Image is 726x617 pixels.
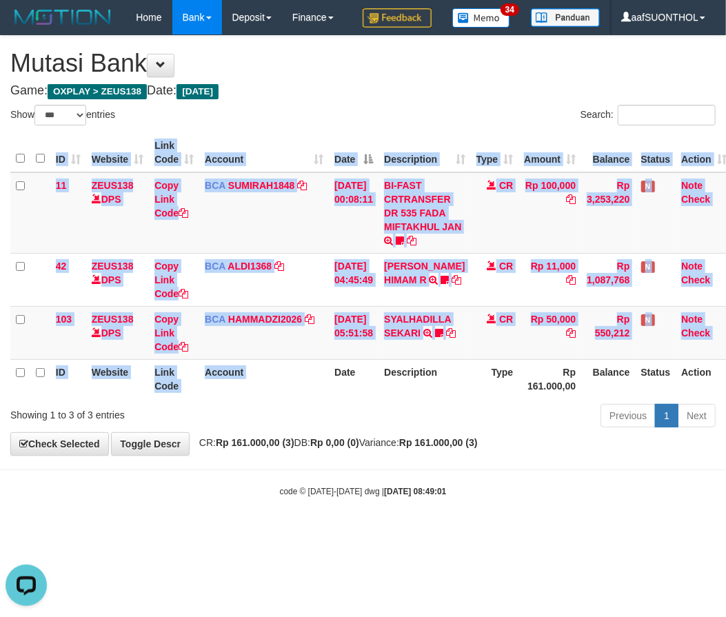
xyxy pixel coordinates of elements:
[518,133,581,172] th: Amount: activate to sort column ascending
[329,172,379,254] td: [DATE] 00:08:11
[581,359,635,398] th: Balance
[499,314,513,325] span: CR
[329,253,379,306] td: [DATE] 04:45:49
[678,404,716,427] a: Next
[363,8,432,28] img: Feedback.jpg
[636,133,676,172] th: Status
[581,133,635,172] th: Balance
[471,359,519,398] th: Type
[56,180,67,191] span: 11
[228,180,294,191] a: SUMIRAH1848
[205,180,225,191] span: BCA
[48,84,147,99] span: OXPLAY > ZEUS138
[384,261,465,285] a: [PERSON_NAME] HIMAM R
[10,50,716,77] h1: Mutasi Bank
[10,84,716,98] h4: Game: Date:
[379,172,470,254] td: BI-FAST CRTRANSFER DR 535 FADA MIFTAKHUL JAN
[566,194,576,205] a: Copy Rp 100,000 to clipboard
[581,172,635,254] td: Rp 3,253,220
[199,133,329,172] th: Account: activate to sort column ascending
[518,253,581,306] td: Rp 11,000
[581,253,635,306] td: Rp 1,087,768
[6,6,47,47] button: Open LiveChat chat widget
[601,404,656,427] a: Previous
[471,133,519,172] th: Type: activate to sort column ascending
[407,235,416,246] a: Copy BI-FAST CRTRANSFER DR 535 FADA MIFTAKHUL JAN to clipboard
[205,314,225,325] span: BCA
[641,314,655,326] span: Has Note
[518,172,581,254] td: Rp 100,000
[56,314,72,325] span: 103
[10,432,109,456] a: Check Selected
[149,133,199,172] th: Link Code: activate to sort column ascending
[177,84,219,99] span: [DATE]
[216,437,294,448] strong: Rp 161.000,00 (3)
[297,180,307,191] a: Copy SUMIRAH1848 to clipboard
[192,437,478,448] span: CR: DB: Variance:
[581,306,635,359] td: Rp 550,212
[92,180,134,191] a: ZEUS138
[305,314,314,325] a: Copy HAMMADZI2026 to clipboard
[566,327,576,338] a: Copy Rp 50,000 to clipboard
[681,180,703,191] a: Note
[566,274,576,285] a: Copy Rp 11,000 to clipboard
[329,306,379,359] td: [DATE] 05:51:58
[655,404,678,427] a: 1
[518,306,581,359] td: Rp 50,000
[329,133,379,172] th: Date: activate to sort column descending
[499,180,513,191] span: CR
[228,261,272,272] a: ALDI1368
[86,133,149,172] th: Website: activate to sort column ascending
[86,172,149,254] td: DPS
[501,3,519,16] span: 34
[681,327,710,338] a: Check
[50,133,86,172] th: ID: activate to sort column ascending
[228,314,302,325] a: HAMMADZI2026
[641,261,655,273] span: Has Note
[280,487,447,496] small: code © [DATE]-[DATE] dwg |
[452,274,461,285] a: Copy ALVA HIMAM R to clipboard
[154,314,188,352] a: Copy Link Code
[446,327,456,338] a: Copy SYALHADILLA SEKARI to clipboard
[452,8,510,28] img: Button%20Memo.svg
[681,261,703,272] a: Note
[86,306,149,359] td: DPS
[205,261,225,272] span: BCA
[154,180,188,219] a: Copy Link Code
[531,8,600,27] img: panduan.png
[618,105,716,125] input: Search:
[329,359,379,398] th: Date
[56,261,67,272] span: 42
[681,274,710,285] a: Check
[384,314,451,338] a: SYALHADILLA SEKARI
[310,437,359,448] strong: Rp 0,00 (0)
[518,359,581,398] th: Rp 161.000,00
[86,253,149,306] td: DPS
[384,487,446,496] strong: [DATE] 08:49:01
[50,359,86,398] th: ID
[154,261,188,299] a: Copy Link Code
[111,432,190,456] a: Toggle Descr
[10,105,115,125] label: Show entries
[379,133,470,172] th: Description: activate to sort column ascending
[581,105,716,125] label: Search:
[92,261,134,272] a: ZEUS138
[199,359,329,398] th: Account
[274,261,284,272] a: Copy ALDI1368 to clipboard
[92,314,134,325] a: ZEUS138
[499,261,513,272] span: CR
[681,194,710,205] a: Check
[149,359,199,398] th: Link Code
[636,359,676,398] th: Status
[641,181,655,192] span: Has Note
[34,105,86,125] select: Showentries
[379,359,470,398] th: Description
[10,7,115,28] img: MOTION_logo.png
[681,314,703,325] a: Note
[10,403,292,422] div: Showing 1 to 3 of 3 entries
[86,359,149,398] th: Website
[399,437,478,448] strong: Rp 161.000,00 (3)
